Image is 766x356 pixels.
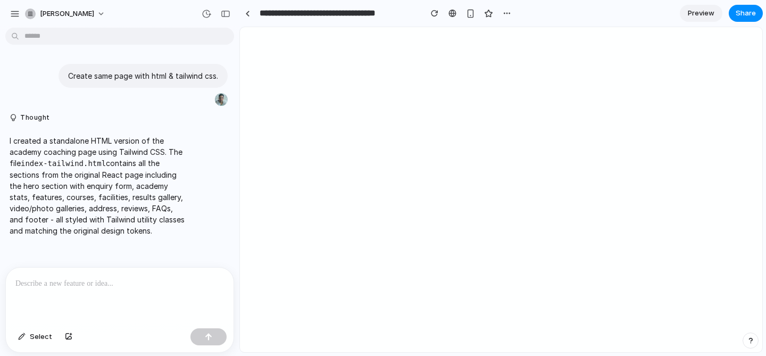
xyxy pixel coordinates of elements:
[10,135,187,236] p: I created a standalone HTML version of the academy coaching page using Tailwind CSS. The file con...
[729,5,763,22] button: Share
[21,5,111,22] button: [PERSON_NAME]
[736,8,756,19] span: Share
[21,159,106,168] code: index-tailwind.html
[68,70,218,81] p: Create same page with html & tailwind css.
[13,328,57,345] button: Select
[688,8,714,19] span: Preview
[30,332,52,342] span: Select
[40,9,94,19] span: [PERSON_NAME]
[680,5,722,22] a: Preview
